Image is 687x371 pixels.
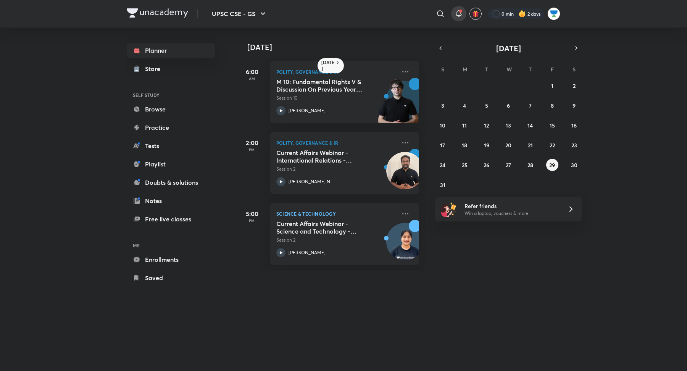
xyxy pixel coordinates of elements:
h6: ME [127,239,215,252]
p: Session 2 [276,237,396,244]
button: August 16, 2025 [568,119,580,131]
abbr: Saturday [572,66,576,73]
abbr: August 29, 2025 [549,161,555,169]
abbr: August 6, 2025 [507,102,510,109]
abbr: August 25, 2025 [462,161,468,169]
a: Practice [127,120,215,135]
button: August 3, 2025 [437,99,449,111]
abbr: August 24, 2025 [440,161,445,169]
p: Polity, Governance & IR [276,67,396,76]
p: Win a laptop, vouchers & more [464,210,558,217]
abbr: August 26, 2025 [484,161,489,169]
p: AM [237,76,267,81]
abbr: August 9, 2025 [572,102,576,109]
h5: 5:00 [237,209,267,218]
a: Browse [127,102,215,117]
abbr: August 12, 2025 [484,122,489,129]
button: August 11, 2025 [458,119,471,131]
img: Avatar [387,227,423,264]
abbr: August 16, 2025 [571,122,577,129]
button: August 20, 2025 [502,139,514,151]
div: Store [145,64,165,73]
button: August 21, 2025 [524,139,536,151]
button: August 23, 2025 [568,139,580,151]
abbr: Wednesday [506,66,512,73]
h5: Current Affairs Webinar - Science and Technology - Session 2 [276,220,371,235]
img: avatar [472,10,479,17]
button: August 12, 2025 [481,119,493,131]
button: August 13, 2025 [502,119,514,131]
h6: SELF STUDY [127,89,215,102]
p: [PERSON_NAME] [289,249,326,256]
button: August 1, 2025 [546,79,558,92]
h6: [DATE] [321,60,335,72]
abbr: August 30, 2025 [571,161,577,169]
a: Doubts & solutions [127,175,215,190]
abbr: August 17, 2025 [440,142,445,149]
button: August 27, 2025 [502,159,514,171]
abbr: August 28, 2025 [527,161,533,169]
abbr: August 27, 2025 [506,161,511,169]
button: UPSC CSE - GS [207,6,272,21]
button: [DATE] [446,43,571,53]
p: [PERSON_NAME] N [289,178,330,185]
img: unacademy [377,78,419,131]
abbr: August 15, 2025 [550,122,555,129]
abbr: Thursday [529,66,532,73]
abbr: August 10, 2025 [440,122,445,129]
abbr: August 19, 2025 [484,142,489,149]
abbr: Friday [551,66,554,73]
button: August 19, 2025 [481,139,493,151]
span: [DATE] [496,43,521,53]
p: Polity, Governance & IR [276,138,396,147]
p: [PERSON_NAME] [289,107,326,114]
abbr: August 20, 2025 [505,142,511,149]
button: August 15, 2025 [546,119,558,131]
button: August 18, 2025 [458,139,471,151]
button: August 6, 2025 [502,99,514,111]
h5: 2:00 [237,138,267,147]
h5: 6:00 [237,67,267,76]
button: August 30, 2025 [568,159,580,171]
img: referral [441,202,456,217]
button: August 4, 2025 [458,99,471,111]
button: August 31, 2025 [437,179,449,191]
a: Planner [127,43,215,58]
button: August 22, 2025 [546,139,558,151]
a: Free live classes [127,211,215,227]
h6: Refer friends [464,202,558,210]
button: August 7, 2025 [524,99,536,111]
a: Saved [127,270,215,286]
abbr: Monday [463,66,467,73]
button: August 8, 2025 [546,99,558,111]
a: Notes [127,193,215,208]
abbr: August 3, 2025 [441,102,444,109]
p: Session 2 [276,166,396,173]
abbr: August 1, 2025 [551,82,553,89]
button: August 10, 2025 [437,119,449,131]
abbr: August 22, 2025 [550,142,555,149]
abbr: August 5, 2025 [485,102,488,109]
button: August 24, 2025 [437,159,449,171]
abbr: August 23, 2025 [571,142,577,149]
button: August 28, 2025 [524,159,536,171]
a: Tests [127,138,215,153]
abbr: August 8, 2025 [551,102,554,109]
button: August 17, 2025 [437,139,449,151]
p: PM [237,147,267,152]
p: PM [237,218,267,223]
button: August 5, 2025 [481,99,493,111]
abbr: Tuesday [485,66,488,73]
abbr: August 11, 2025 [462,122,467,129]
a: Company Logo [127,8,188,19]
abbr: August 13, 2025 [506,122,511,129]
h4: [DATE] [247,43,427,52]
button: August 25, 2025 [458,159,471,171]
a: Enrollments [127,252,215,267]
p: Science & Technology [276,209,396,218]
button: August 2, 2025 [568,79,580,92]
abbr: August 2, 2025 [573,82,576,89]
a: Store [127,61,215,76]
abbr: August 18, 2025 [462,142,467,149]
abbr: Sunday [441,66,444,73]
